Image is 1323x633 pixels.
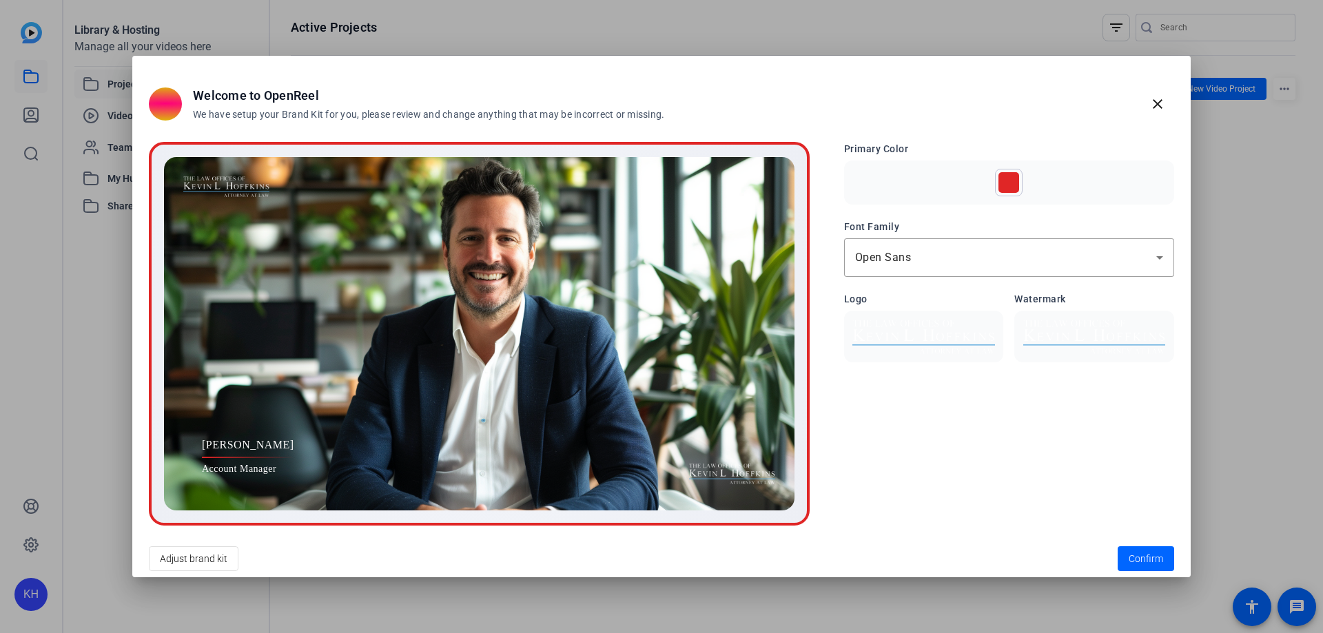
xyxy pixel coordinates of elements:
[1149,96,1166,112] mat-icon: close
[202,461,294,476] span: Account Manager
[164,157,794,510] img: Preview image
[844,292,1004,307] h3: Logo
[149,546,238,571] button: Adjust brand kit
[193,108,664,122] h3: We have setup your Brand Kit for you, please review and change anything that may be incorrect or ...
[202,437,294,453] span: [PERSON_NAME]
[844,142,1174,156] h3: Primary Color
[855,251,912,264] span: Open Sans
[1023,320,1166,354] img: Watermark
[1118,546,1174,571] button: Confirm
[1014,292,1174,307] h3: Watermark
[852,320,996,354] img: Logo
[844,220,1174,234] h3: Font Family
[1129,552,1163,566] span: Confirm
[193,86,664,105] h2: Welcome to OpenReel
[160,546,227,572] span: Adjust brand kit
